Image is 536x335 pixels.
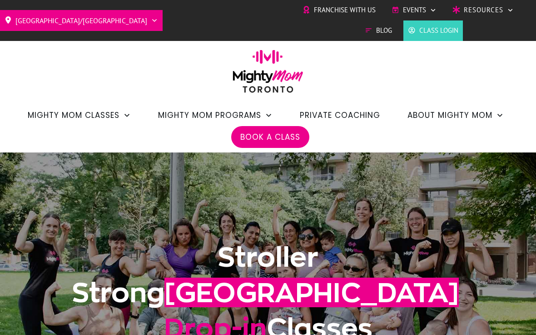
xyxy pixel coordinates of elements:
span: Mighty Mom Programs [158,107,261,123]
a: Class Login [408,24,458,37]
a: Resources [452,3,514,17]
a: Blog [365,24,392,37]
a: Mighty Mom Classes [28,107,131,123]
a: About Mighty Mom [407,107,504,123]
a: Private Coaching [300,107,380,123]
span: [GEOGRAPHIC_DATA]/[GEOGRAPHIC_DATA] [15,13,147,28]
a: Events [392,3,437,17]
a: [GEOGRAPHIC_DATA]/[GEOGRAPHIC_DATA] [5,13,158,28]
span: Resources [464,3,503,17]
img: mightymom-logo-toronto [228,50,308,99]
a: Mighty Mom Programs [158,107,273,123]
span: Mighty Mom Classes [28,107,119,123]
span: Class Login [419,24,458,37]
span: About Mighty Mom [407,107,492,123]
span: Events [403,3,426,17]
a: Franchise with Us [303,3,376,17]
span: [GEOGRAPHIC_DATA] [164,278,459,307]
span: Franchise with Us [314,3,376,17]
a: Book a Class [240,129,300,145]
span: Blog [376,24,392,37]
